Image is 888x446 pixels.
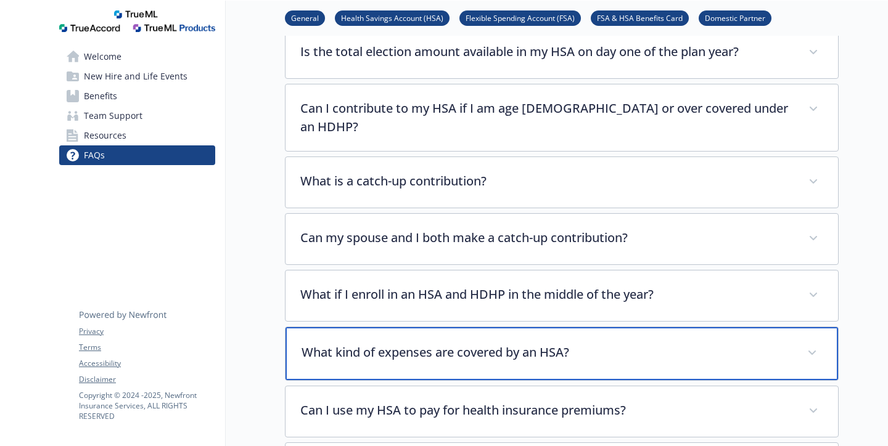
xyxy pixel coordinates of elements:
[84,47,121,67] span: Welcome
[286,28,838,78] div: Is the total election amount available in my HSA on day one of the plan year?
[286,84,838,151] div: Can I contribute to my HSA if I am age [DEMOGRAPHIC_DATA] or over covered under an HDHP?
[459,12,581,23] a: Flexible Spending Account (FSA)
[59,47,215,67] a: Welcome
[84,145,105,165] span: FAQs
[300,99,794,136] p: Can I contribute to my HSA if I am age [DEMOGRAPHIC_DATA] or over covered under an HDHP?
[59,106,215,126] a: Team Support
[286,270,838,321] div: What if I enroll in an HSA and HDHP in the middle of the year?
[84,106,142,126] span: Team Support
[59,67,215,86] a: New Hire and Life Events
[286,214,838,264] div: Can my spouse and I both make a catch-up contribution?
[79,374,215,385] a: Disclaimer
[300,401,794,420] p: Can I use my HSA to pay for health insurance premiums?
[699,12,771,23] a: Domestic Partner
[79,342,215,353] a: Terms
[300,229,794,247] p: Can my spouse and I both make a catch-up contribution?
[59,126,215,145] a: Resources
[79,358,215,369] a: Accessibility
[84,67,187,86] span: New Hire and Life Events
[286,157,838,208] div: What is a catch-up contribution?
[59,145,215,165] a: FAQs
[300,43,794,61] p: Is the total election amount available in my HSA on day one of the plan year?
[286,327,838,380] div: What kind of expenses are covered by an HSA?
[59,86,215,106] a: Benefits
[300,172,794,190] p: What is a catch-up contribution?
[300,285,794,304] p: What if I enroll in an HSA and HDHP in the middle of the year?
[79,390,215,421] p: Copyright © 2024 - 2025 , Newfront Insurance Services, ALL RIGHTS RESERVED
[335,12,450,23] a: Health Savings Account (HSA)
[302,343,792,362] p: What kind of expenses are covered by an HSA?
[286,386,838,437] div: Can I use my HSA to pay for health insurance premiums?
[285,12,325,23] a: General
[84,86,117,106] span: Benefits
[84,126,126,145] span: Resources
[591,12,689,23] a: FSA & HSA Benefits Card
[79,326,215,337] a: Privacy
